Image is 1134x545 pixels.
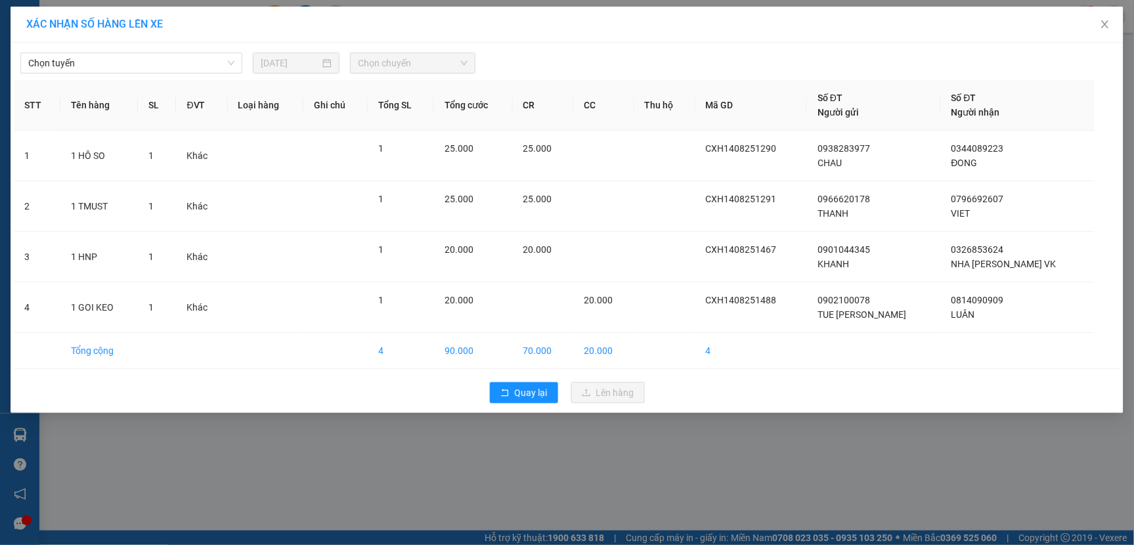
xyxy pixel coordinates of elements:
td: Tổng cộng [60,333,138,369]
td: 4 [14,282,60,333]
span: 20.000 [523,244,552,255]
span: 0796692607 [951,194,1004,204]
span: 0814090909 [951,295,1004,305]
th: CR [513,80,574,131]
span: rollback [500,388,510,399]
span: 1 [148,150,154,161]
span: 1 [378,244,383,255]
td: 1 [14,131,60,181]
span: Chọn tuyến [28,53,234,73]
span: 1 [148,251,154,262]
th: Mã GD [695,80,808,131]
span: ĐONG [951,158,978,168]
span: KHANH [818,259,849,269]
button: rollbackQuay lại [490,382,558,403]
span: 0344089223 [951,143,1004,154]
th: Ghi chú [303,80,368,131]
span: 20.000 [445,295,473,305]
span: 20.000 [445,244,473,255]
span: Quay lại [515,385,548,400]
td: 1 GOI KEO [60,282,138,333]
span: CHAU [818,158,842,168]
th: SL [138,80,177,131]
span: 20.000 [584,295,613,305]
span: 0902100078 [818,295,870,305]
span: Chọn chuyến [358,53,468,73]
span: 0326853624 [951,244,1004,255]
span: 1 [148,302,154,313]
span: 1 [378,295,383,305]
th: STT [14,80,60,131]
span: 1 [378,143,383,154]
td: Khác [176,232,227,282]
span: 1 [378,194,383,204]
td: 90.000 [434,333,512,369]
input: 15/08/2025 [261,56,320,70]
span: 0938283977 [818,143,870,154]
td: 4 [695,333,808,369]
td: Khác [176,181,227,232]
span: VIET [951,208,970,219]
td: 1 TMUST [60,181,138,232]
span: TUE [PERSON_NAME] [818,309,906,320]
span: NHA [PERSON_NAME] VK [951,259,1057,269]
span: Người nhận [951,107,1000,118]
th: Loại hàng [228,80,304,131]
span: close [1100,19,1110,30]
td: 4 [368,333,434,369]
span: CXH1408251467 [706,244,777,255]
span: 25.000 [523,194,552,204]
span: 1 [148,201,154,211]
td: 1 HÔ SO [60,131,138,181]
span: 25.000 [445,143,473,154]
span: 0901044345 [818,244,870,255]
span: Người gửi [818,107,859,118]
span: Số ĐT [818,93,842,103]
span: CXH1408251290 [706,143,777,154]
span: 25.000 [445,194,473,204]
td: 3 [14,232,60,282]
th: CC [573,80,634,131]
button: Close [1087,7,1123,43]
span: CXH1408251291 [706,194,777,204]
th: Tên hàng [60,80,138,131]
td: 1 HNP [60,232,138,282]
button: uploadLên hàng [571,382,645,403]
td: 70.000 [513,333,574,369]
th: Thu hộ [634,80,695,131]
span: 25.000 [523,143,552,154]
td: Khác [176,131,227,181]
th: Tổng cước [434,80,512,131]
th: Tổng SL [368,80,434,131]
th: ĐVT [176,80,227,131]
span: XÁC NHẬN SỐ HÀNG LÊN XE [26,18,163,30]
span: CXH1408251488 [706,295,777,305]
span: 0966620178 [818,194,870,204]
span: THANH [818,208,848,219]
td: Khác [176,282,227,333]
span: LUÂN [951,309,975,320]
span: Số ĐT [951,93,976,103]
td: 2 [14,181,60,232]
td: 20.000 [573,333,634,369]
